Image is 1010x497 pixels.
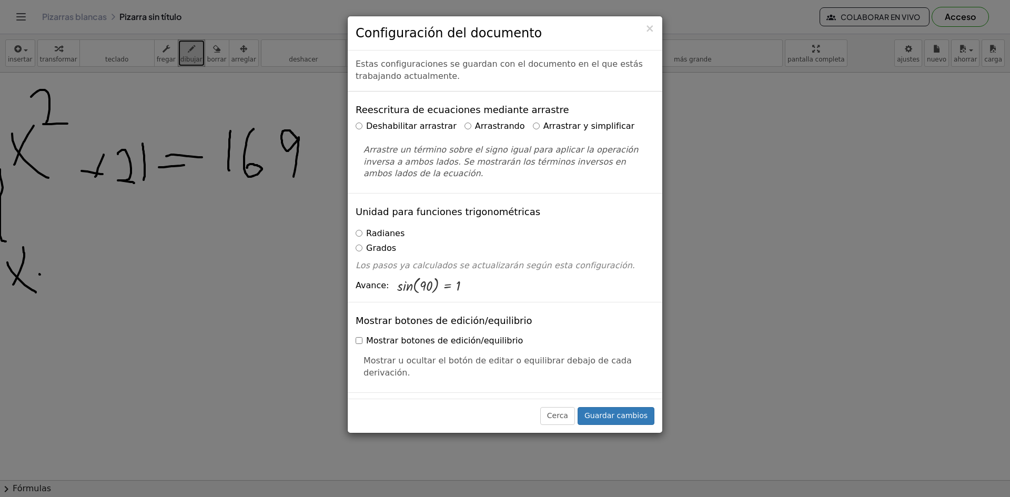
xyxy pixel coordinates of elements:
[464,123,471,129] input: Arrastrando
[356,260,635,270] font: Los pasos ya calculados se actualizarán según esta configuración.
[366,336,523,346] font: Mostrar botones de edición/equilibrio
[584,411,648,420] font: Guardar cambios
[356,104,569,115] font: Reescritura de ecuaciones mediante arrastre
[540,407,575,425] button: Cerca
[366,121,457,131] font: Deshabilitar arrastrar
[363,145,638,179] font: Arrastre un término sobre el signo igual para aplicar la operación inversa a ambos lados. Se most...
[475,121,525,131] font: Arrastrando
[356,245,362,251] input: Grados
[363,356,632,378] font: Mostrar u ocultar el botón de editar o equilibrar debajo de cada derivación.
[578,407,654,425] button: Guardar cambios
[356,337,362,344] input: Mostrar botones de edición/equilibrio
[366,243,396,253] font: Grados
[356,230,362,237] input: Radianes
[356,315,532,326] font: Mostrar botones de edición/equilibrio
[533,123,540,129] input: Arrastrar y simplificar
[366,228,405,238] font: Radianes
[356,206,540,217] font: Unidad para funciones trigonométricas
[356,280,389,290] font: Avance:
[356,26,542,40] font: Configuración del documento
[356,59,643,81] font: Estas configuraciones se guardan con el documento en el que estás trabajando actualmente.
[645,22,654,35] font: ×
[645,23,654,34] button: Cerca
[543,121,635,131] font: Arrastrar y simplificar
[547,411,568,420] font: Cerca
[356,123,362,129] input: Deshabilitar arrastrar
